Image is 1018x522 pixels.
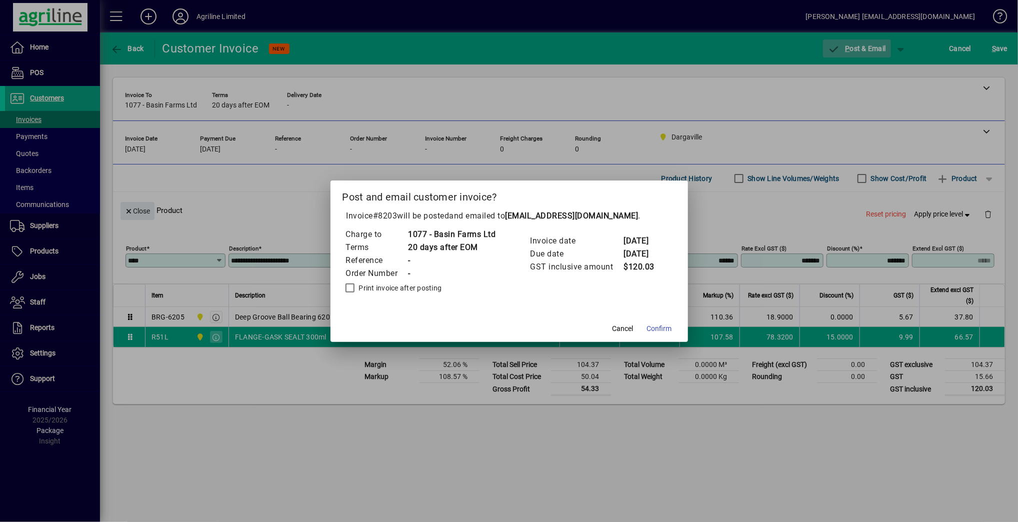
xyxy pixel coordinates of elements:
td: [DATE] [623,247,663,260]
td: Terms [345,241,408,254]
td: 1077 - Basin Farms Ltd [408,228,496,241]
td: Reference [345,254,408,267]
td: $120.03 [623,260,663,273]
td: Due date [530,247,623,260]
td: GST inclusive amount [530,260,623,273]
span: Confirm [647,323,672,334]
span: Cancel [612,323,633,334]
td: Charge to [345,228,408,241]
td: - [408,267,496,280]
button: Cancel [607,320,639,338]
td: Order Number [345,267,408,280]
button: Confirm [643,320,676,338]
td: - [408,254,496,267]
td: [DATE] [623,234,663,247]
span: and emailed to [449,211,638,220]
span: #8203 [373,211,397,220]
h2: Post and email customer invoice? [330,180,688,209]
td: Invoice date [530,234,623,247]
p: Invoice will be posted . [342,210,676,222]
td: 20 days after EOM [408,241,496,254]
b: [EMAIL_ADDRESS][DOMAIN_NAME] [505,211,638,220]
label: Print invoice after posting [357,283,442,293]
